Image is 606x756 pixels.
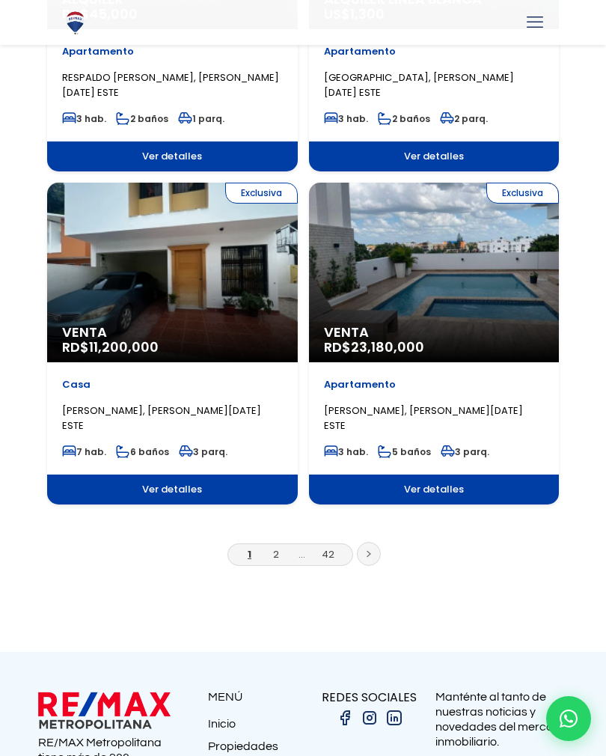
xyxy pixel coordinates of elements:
p: Apartamento [62,44,283,59]
a: ... [299,547,305,561]
span: 1 parq. [178,112,224,125]
p: Casa [62,377,283,392]
span: RD$ [324,338,424,356]
a: 42 [322,547,334,561]
a: mobile menu [522,10,548,35]
a: 2 [273,547,279,561]
img: instagram.png [361,709,379,727]
span: 23,180,000 [351,338,424,356]
span: 3 hab. [324,112,368,125]
span: [PERSON_NAME], [PERSON_NAME][DATE] ESTE [62,403,261,433]
span: Venta [324,325,545,340]
span: Exclusiva [486,183,559,204]
span: [PERSON_NAME], [PERSON_NAME][DATE] ESTE [324,403,523,433]
span: Exclusiva [225,183,298,204]
a: 1 [248,547,251,561]
span: Venta [62,325,283,340]
span: 3 hab. [62,112,106,125]
span: 2 baños [378,112,430,125]
span: RESPALDO [PERSON_NAME], [PERSON_NAME][DATE] ESTE [62,70,279,100]
a: Exclusiva Venta RD$11,200,000 Casa [PERSON_NAME], [PERSON_NAME][DATE] ESTE 7 hab. 6 baños 3 parq.... [47,183,298,504]
span: 6 baños [116,445,169,458]
span: 3 parq. [441,445,489,458]
span: 5 baños [378,445,431,458]
p: Apartamento [324,377,545,392]
span: 3 hab. [324,445,368,458]
span: 2 parq. [440,112,488,125]
span: RD$ [62,338,159,356]
img: remax metropolitana logo [38,689,171,731]
span: 2 baños [116,112,168,125]
span: [GEOGRAPHIC_DATA], [PERSON_NAME][DATE] ESTE [324,70,514,100]
img: facebook.png [336,709,354,727]
p: REDES SOCIALES [303,689,435,705]
p: Manténte al tanto de nuestras noticias y novedades del mercado inmobiliario. [435,689,568,749]
img: linkedin.png [385,709,403,727]
p: Apartamento [324,44,545,59]
img: Logo de REMAX [62,10,88,36]
span: Ver detalles [309,475,560,504]
p: MENÚ [208,689,303,705]
span: 3 parq. [179,445,227,458]
a: Inicio [208,716,303,739]
span: 11,200,000 [89,338,159,356]
span: Ver detalles [47,141,298,171]
span: 7 hab. [62,445,106,458]
a: Exclusiva Venta RD$23,180,000 Apartamento [PERSON_NAME], [PERSON_NAME][DATE] ESTE 3 hab. 5 baños ... [309,183,560,504]
span: Ver detalles [47,475,298,504]
span: Ver detalles [309,141,560,171]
